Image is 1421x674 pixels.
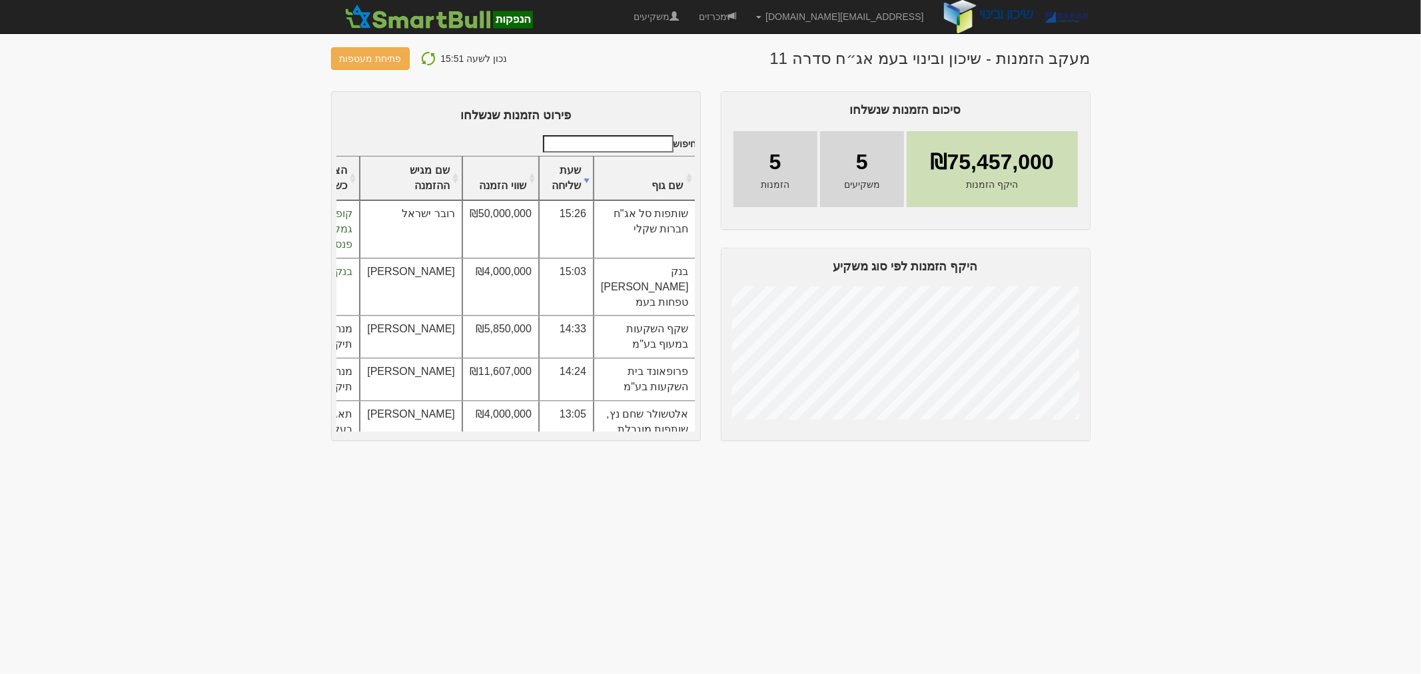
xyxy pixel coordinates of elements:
td: 13:05 [539,401,594,474]
td: שקף השקעות במעוף בע"מ [594,316,696,358]
td: 15:03 [539,258,594,316]
span: משקיעים [844,178,880,191]
span: 5 [769,147,781,178]
th: שם גוף : activate to sort column ascending [594,157,696,201]
th: שם מגיש ההזמנה : activate to sort column ascending [360,157,462,201]
img: SmartBull Logo [341,3,537,30]
td: אלטשולר שחם נץ, שותפות מוגבלת [594,401,696,474]
td: [PERSON_NAME] [360,258,462,316]
td: ₪50,000,000 [462,200,539,258]
td: בנק [PERSON_NAME] טפחות בעמ [594,258,696,316]
span: הזמנות [761,178,789,191]
span: ₪75,457,000 [931,147,1054,178]
span: מנהל תיקים [325,366,352,392]
span: היקף הזמנות [966,178,1018,191]
th: שווי הזמנה : activate to sort column ascending [462,157,539,201]
td: [PERSON_NAME] [360,316,462,358]
input: חיפוש [543,135,674,153]
td: ₪4,000,000 [462,258,539,316]
button: פתיחת מעטפות [331,47,410,70]
td: 14:33 [539,316,594,358]
span: סיכום הזמנות שנשלחו [849,103,961,117]
h1: מעקב הזמנות - שיכון ובינוי בעמ אג״ח סדרה 11 [769,50,1090,67]
img: refresh-icon.png [420,51,436,67]
td: רובר ישראל [360,200,462,258]
p: נכון לשעה 15:51 [440,50,507,67]
td: [PERSON_NAME] [360,358,462,401]
th: שעת שליחה : activate to sort column ascending [539,157,594,201]
td: ₪5,850,000 [462,316,539,358]
td: [PERSON_NAME] [360,401,462,474]
span: היקף הזמנות לפי סוג משקיע [833,260,977,273]
td: ₪4,000,000 [462,401,539,474]
td: 15:26 [539,200,594,258]
span: פירוט הזמנות שנשלחו [460,109,571,122]
span: 5 [856,147,868,178]
label: חיפוש [538,135,697,153]
td: שותפות סל אג"ח חברות שקלי [594,200,696,258]
td: 14:24 [539,358,594,401]
span: מנהל תיקים [325,323,352,350]
td: ₪11,607,000 [462,358,539,401]
td: פרופאונד בית השקעות בע"מ [594,358,696,401]
span: בנק [335,266,352,277]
